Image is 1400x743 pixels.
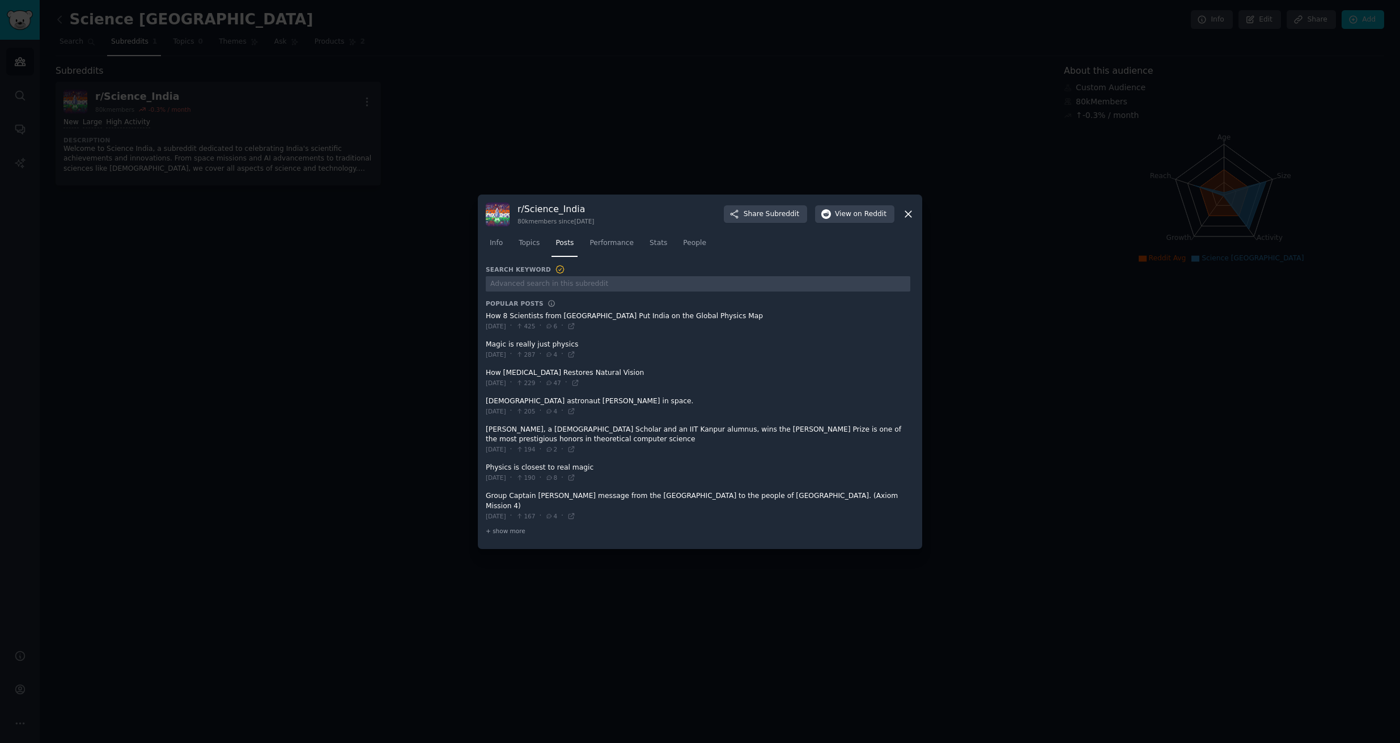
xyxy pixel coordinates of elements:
[854,209,886,219] span: on Reddit
[589,238,634,248] span: Performance
[486,407,506,415] span: [DATE]
[510,406,512,416] span: ·
[545,322,557,330] span: 6
[510,473,512,483] span: ·
[561,349,563,360] span: ·
[565,378,567,388] span: ·
[486,351,506,358] span: [DATE]
[486,445,506,453] span: [DATE]
[539,321,541,331] span: ·
[516,322,535,330] span: 425
[486,276,910,292] input: Advanced search in this subreddit
[835,209,886,219] span: View
[539,349,541,360] span: ·
[766,209,799,219] span: Subreddit
[486,322,506,330] span: [DATE]
[490,238,503,248] span: Info
[519,238,540,248] span: Topics
[486,299,544,307] h3: Popular Posts
[561,511,563,521] span: ·
[539,378,541,388] span: ·
[561,321,563,331] span: ·
[555,238,574,248] span: Posts
[516,445,535,453] span: 194
[510,378,512,388] span: ·
[516,351,535,358] span: 287
[510,511,512,521] span: ·
[510,349,512,360] span: ·
[486,202,510,226] img: Science_India
[586,234,638,257] a: Performance
[561,406,563,416] span: ·
[517,217,594,225] div: 80k members since [DATE]
[539,473,541,483] span: ·
[516,407,535,415] span: 205
[510,445,512,455] span: ·
[486,474,506,482] span: [DATE]
[516,474,535,482] span: 190
[516,379,535,387] span: 229
[561,473,563,483] span: ·
[551,234,578,257] a: Posts
[516,512,535,520] span: 167
[486,512,506,520] span: [DATE]
[515,234,544,257] a: Topics
[545,474,557,482] span: 8
[545,407,557,415] span: 4
[517,203,594,215] h3: r/ Science_India
[545,445,557,453] span: 2
[545,512,557,520] span: 4
[539,445,541,455] span: ·
[561,445,563,455] span: ·
[646,234,671,257] a: Stats
[539,406,541,416] span: ·
[486,527,525,535] span: + show more
[545,379,561,387] span: 47
[744,209,799,219] span: Share
[486,234,507,257] a: Info
[539,511,541,521] span: ·
[545,351,557,358] span: 4
[724,205,807,223] button: ShareSubreddit
[486,379,506,387] span: [DATE]
[815,205,894,223] button: Viewon Reddit
[486,264,565,275] h3: Search Keyword
[683,238,706,248] span: People
[679,234,710,257] a: People
[510,321,512,331] span: ·
[650,238,667,248] span: Stats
